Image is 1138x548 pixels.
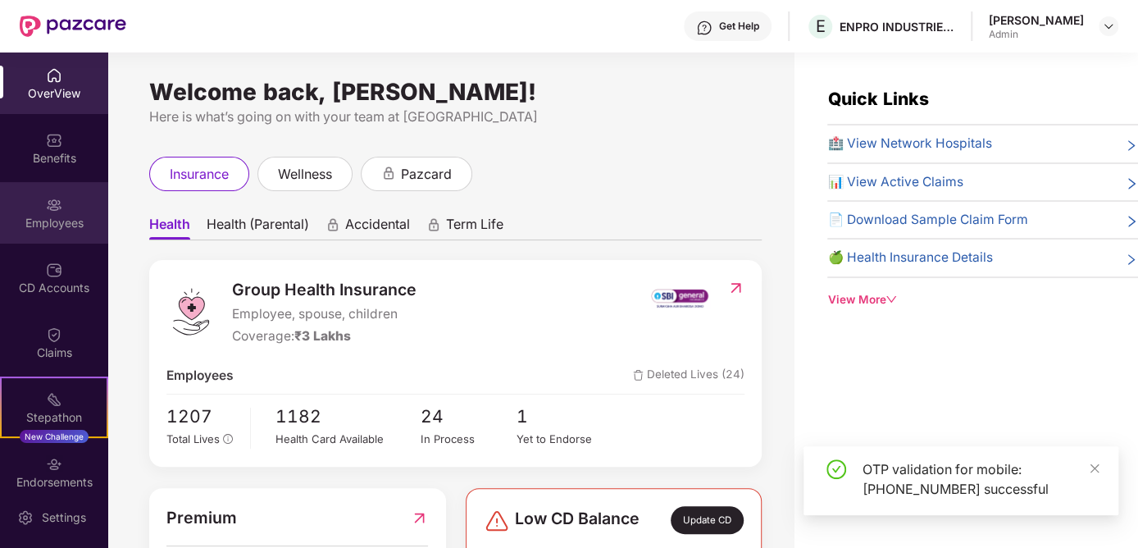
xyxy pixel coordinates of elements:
span: right [1125,251,1138,267]
div: Coverage: [232,327,417,346]
div: [PERSON_NAME] [989,12,1084,28]
img: svg+xml;base64,PHN2ZyBpZD0iRW5kb3JzZW1lbnRzIiB4bWxucz0iaHR0cDovL3d3dy53My5vcmcvMjAwMC9zdmciIHdpZH... [46,456,62,473]
img: New Pazcare Logo [20,16,126,37]
span: Accidental [345,216,410,240]
img: svg+xml;base64,PHN2ZyBpZD0iQ2xhaW0iIHhtbG5zPSJodHRwOi8vd3d3LnczLm9yZy8yMDAwL3N2ZyIgd2lkdGg9IjIwIi... [46,327,62,343]
div: Stepathon [2,409,107,426]
div: Health Card Available [275,431,420,448]
span: right [1125,137,1138,153]
span: Low CD Balance [515,506,640,534]
span: ₹3 Lakhs [294,328,351,344]
span: Term Life [446,216,503,240]
div: In Process [421,431,517,448]
span: 1207 [166,403,239,430]
div: Get Help [719,20,759,33]
div: ENPRO INDUSTRIES PVT LTD [840,19,954,34]
span: insurance [170,164,229,185]
div: OTP validation for mobile: [PHONE_NUMBER] successful [863,459,1099,499]
span: 📊 View Active Claims [827,172,963,192]
span: info-circle [223,434,233,444]
img: deleteIcon [633,370,644,381]
img: svg+xml;base64,PHN2ZyBpZD0iRHJvcGRvd24tMzJ4MzIiIHhtbG5zPSJodHRwOi8vd3d3LnczLm9yZy8yMDAwL3N2ZyIgd2... [1102,20,1115,33]
img: svg+xml;base64,PHN2ZyBpZD0iSG9tZSIgeG1sbnM9Imh0dHA6Ly93d3cudzMub3JnLzIwMDAvc3ZnIiB3aWR0aD0iMjAiIG... [46,67,62,84]
span: 1 [517,403,612,430]
img: RedirectIcon [727,280,744,296]
img: svg+xml;base64,PHN2ZyBpZD0iRW1wbG95ZWVzIiB4bWxucz0iaHR0cDovL3d3dy53My5vcmcvMjAwMC9zdmciIHdpZHRoPS... [46,197,62,213]
div: Admin [989,28,1084,41]
div: Welcome back, [PERSON_NAME]! [149,85,762,98]
span: right [1125,213,1138,230]
span: Quick Links [827,89,928,109]
span: Total Lives [166,432,220,445]
img: svg+xml;base64,PHN2ZyB4bWxucz0iaHR0cDovL3d3dy53My5vcmcvMjAwMC9zdmciIHdpZHRoPSIyMSIgaGVpZ2h0PSIyMC... [46,391,62,408]
div: animation [426,217,441,232]
span: Premium [166,505,237,531]
img: svg+xml;base64,PHN2ZyBpZD0iSGVscC0zMngzMiIgeG1sbnM9Imh0dHA6Ly93d3cudzMub3JnLzIwMDAvc3ZnIiB3aWR0aD... [696,20,712,36]
span: Employees [166,366,234,386]
img: RedirectIcon [411,505,428,531]
div: New Challenge [20,430,89,443]
span: E [816,16,826,36]
img: insurerIcon [649,277,711,318]
span: pazcard [401,164,452,185]
span: right [1125,176,1138,192]
span: wellness [278,164,332,185]
span: down [885,294,897,305]
span: Group Health Insurance [232,277,417,303]
img: svg+xml;base64,PHN2ZyBpZD0iU2V0dGluZy0yMHgyMCIgeG1sbnM9Imh0dHA6Ly93d3cudzMub3JnLzIwMDAvc3ZnIiB3aW... [17,509,34,526]
span: 🍏 Health Insurance Details [827,248,992,267]
span: Health (Parental) [207,216,309,240]
span: 🏥 View Network Hospitals [827,134,991,153]
img: svg+xml;base64,PHN2ZyBpZD0iQ0RfQWNjb3VudHMiIGRhdGEtbmFtZT0iQ0QgQWNjb3VudHMiIHhtbG5zPSJodHRwOi8vd3... [46,262,62,278]
img: logo [166,287,216,336]
span: close [1089,463,1100,474]
span: check-circle [826,459,846,479]
span: Deleted Lives (24) [633,366,744,386]
div: animation [325,217,340,232]
img: svg+xml;base64,PHN2ZyBpZD0iQmVuZWZpdHMiIHhtbG5zPSJodHRwOi8vd3d3LnczLm9yZy8yMDAwL3N2ZyIgd2lkdGg9Ij... [46,132,62,148]
div: Yet to Endorse [517,431,612,448]
img: svg+xml;base64,PHN2ZyBpZD0iRGFuZ2VyLTMyeDMyIiB4bWxucz0iaHR0cDovL3d3dy53My5vcmcvMjAwMC9zdmciIHdpZH... [484,508,510,534]
div: View More [827,291,1138,308]
div: Here is what’s going on with your team at [GEOGRAPHIC_DATA] [149,107,762,127]
div: Settings [37,509,91,526]
span: 📄 Download Sample Claim Form [827,210,1027,230]
span: 24 [421,403,517,430]
span: Employee, spouse, children [232,304,417,324]
div: animation [381,166,396,180]
span: Health [149,216,190,240]
span: 1182 [275,403,420,430]
div: Update CD [671,506,744,534]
